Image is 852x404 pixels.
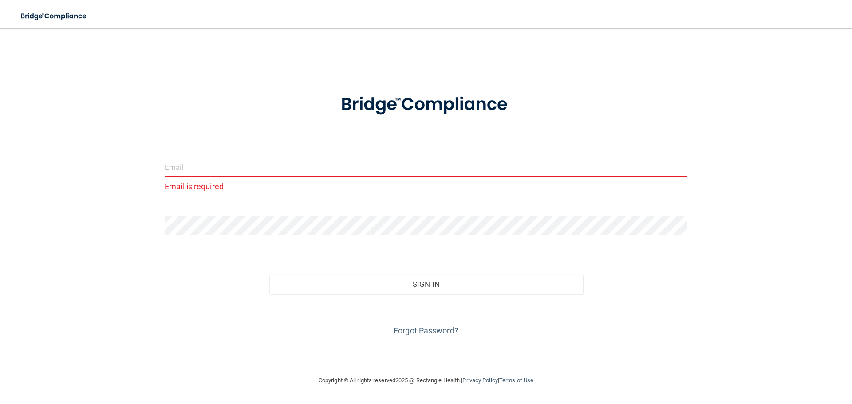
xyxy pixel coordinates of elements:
[499,377,533,384] a: Terms of Use
[165,157,687,177] input: Email
[13,7,95,25] img: bridge_compliance_login_screen.278c3ca4.svg
[394,326,458,335] a: Forgot Password?
[264,366,588,395] div: Copyright © All rights reserved 2025 @ Rectangle Health | |
[269,275,583,294] button: Sign In
[323,82,529,128] img: bridge_compliance_login_screen.278c3ca4.svg
[462,377,497,384] a: Privacy Policy
[165,179,687,194] p: Email is required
